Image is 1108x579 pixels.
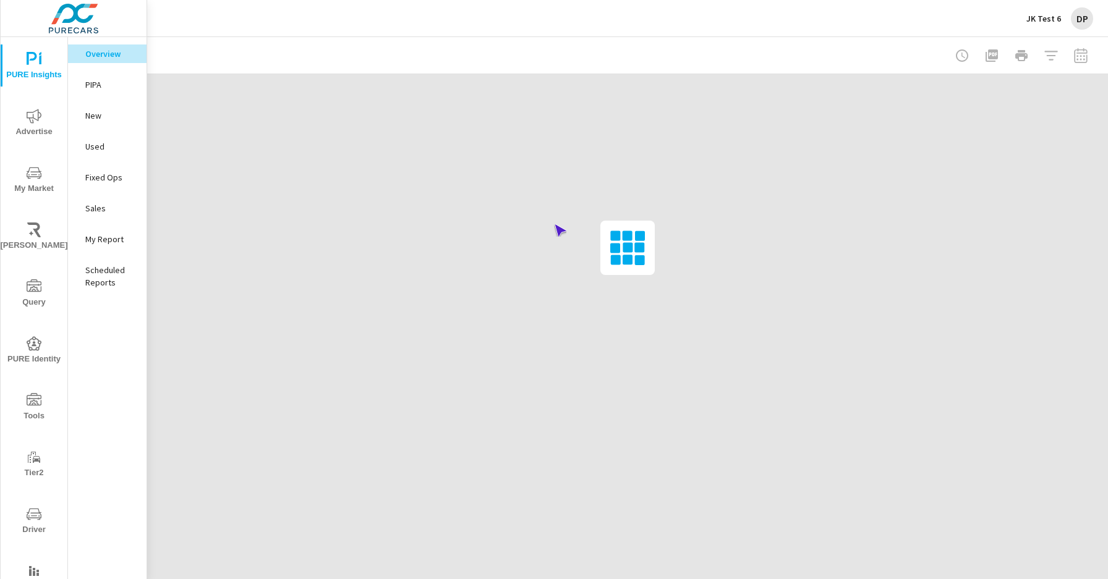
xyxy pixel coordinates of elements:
p: My Report [85,233,137,245]
div: Fixed Ops [68,168,147,187]
p: JK Test 6 [1026,13,1061,24]
span: PURE Identity [4,336,64,366]
span: Driver [4,507,64,537]
p: Used [85,140,137,153]
div: Overview [68,44,147,63]
span: PURE Insights [4,52,64,82]
div: DP [1071,7,1093,30]
div: PIPA [68,75,147,94]
span: Query [4,279,64,310]
div: New [68,106,147,125]
span: My Market [4,166,64,196]
div: My Report [68,230,147,248]
div: Sales [68,199,147,218]
p: Fixed Ops [85,171,137,184]
p: New [85,109,137,122]
span: Advertise [4,109,64,139]
div: Used [68,137,147,156]
p: PIPA [85,78,137,91]
p: Sales [85,202,137,214]
div: Scheduled Reports [68,261,147,292]
span: [PERSON_NAME] [4,222,64,253]
p: Scheduled Reports [85,264,137,289]
span: Tier2 [4,450,64,480]
p: Overview [85,48,137,60]
span: Tools [4,393,64,423]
